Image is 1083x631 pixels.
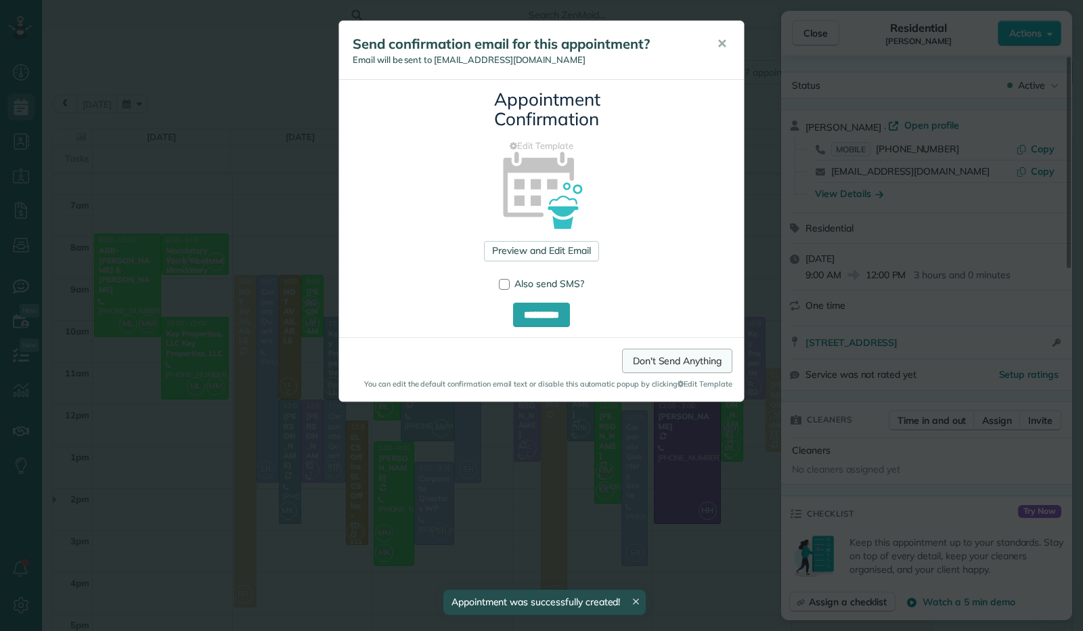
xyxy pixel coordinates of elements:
a: Don't Send Anything [622,349,732,373]
div: Appointment was successfully created! [443,590,646,615]
h3: Appointment Confirmation [494,90,589,129]
span: ✕ [717,36,727,51]
a: Preview and Edit Email [484,241,598,261]
span: Email will be sent to [EMAIL_ADDRESS][DOMAIN_NAME] [353,54,585,65]
small: You can edit the default confirmation email text or disable this automatic popup by clicking Edit... [351,378,732,389]
img: appointment_confirmation_icon-141e34405f88b12ade42628e8c248340957700ab75a12ae832a8710e9b578dc5.png [481,128,602,249]
a: Edit Template [349,139,734,152]
h5: Send confirmation email for this appointment? [353,35,698,53]
span: Also send SMS? [514,278,584,290]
